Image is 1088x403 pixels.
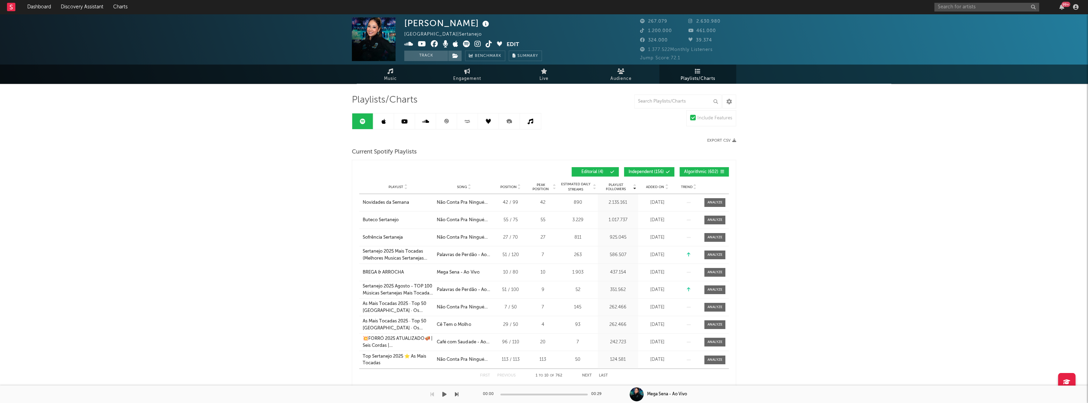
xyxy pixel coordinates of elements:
span: Peak Position [530,183,552,191]
span: Audience [610,75,632,83]
a: Top Sertanejo 2025 ⭐️ As Mais Tocadas [363,353,433,367]
div: 890 [559,199,596,206]
div: 586.507 [600,252,636,259]
div: 437.154 [600,269,636,276]
button: Last [599,374,608,378]
div: 27 / 70 [495,234,526,241]
div: 1 10 762 [530,372,568,380]
button: Next [582,374,592,378]
div: Cê Tem o Molho [437,321,471,328]
div: 2.135.161 [600,199,636,206]
div: 00:29 [591,390,605,398]
div: Buteco Sertanejo [363,217,399,224]
div: Sofrência Sertaneja [363,234,403,241]
div: Não Conta Pra Ninguém - Ao Vivo [437,356,491,363]
span: Current Spotify Playlists [352,148,417,156]
div: [DATE] [640,252,675,259]
span: Summary [517,54,538,58]
span: Position [500,185,517,189]
div: 42 / 99 [495,199,526,206]
div: [GEOGRAPHIC_DATA] | Sertanejo [404,30,490,39]
div: 00:00 [483,390,497,398]
a: Audience [582,65,659,84]
div: 55 / 75 [495,217,526,224]
span: Song [457,185,467,189]
span: Algorithmic ( 602 ) [684,170,718,174]
span: Editorial ( 4 ) [576,170,608,174]
div: Palavras de Perdão - Ao Vivo [437,252,491,259]
span: Engagement [453,75,481,83]
div: 20 [530,339,556,346]
div: 50 [559,356,596,363]
div: [DATE] [640,269,675,276]
span: Independent ( 156 ) [629,170,664,174]
div: 7 [530,252,556,259]
div: [DATE] [640,217,675,224]
span: Live [539,75,549,83]
span: 324.000 [640,38,668,43]
div: 51 / 120 [495,252,526,259]
div: 7 [530,304,556,311]
span: Benchmark [475,52,501,60]
button: 99+ [1059,4,1064,10]
div: 113 / 113 [495,356,526,363]
div: Novidades da Semana [363,199,409,206]
div: 145 [559,304,596,311]
div: Não Conta Pra Ninguém - Ao Vivo [437,217,491,224]
button: Algorithmic(602) [680,167,729,177]
div: 7 / 50 [495,304,526,311]
span: Trend [681,185,692,189]
div: 55 [530,217,556,224]
div: 29 / 50 [495,321,526,328]
div: 242.723 [600,339,636,346]
span: Estimated Daily Streams [559,182,592,192]
div: 9 [530,286,556,293]
span: 461.000 [688,29,716,33]
div: Café com Saudade - Ao Vivo [437,339,491,346]
div: 93 [559,321,596,328]
div: Include Features [697,114,732,122]
a: Playlists/Charts [659,65,736,84]
button: Previous [497,374,516,378]
div: BREGA & ARROCHA [363,269,404,276]
div: 113 [530,356,556,363]
div: 1.017.737 [600,217,636,224]
a: As Mais Tocadas 2025 ∙ Top 50 [GEOGRAPHIC_DATA] ∙ Os Melhores Hits 2025 ∙ Top [GEOGRAPHIC_DATA] [363,318,433,331]
span: Playlists/Charts [681,75,715,83]
input: Search for artists [934,3,1039,12]
div: Não Conta Pra Ninguém - Ao Vivo [437,304,491,311]
button: Independent(156) [624,167,674,177]
a: BREGA & ARROCHA [363,269,433,276]
a: Music [352,65,429,84]
a: Sofrência Sertaneja [363,234,433,241]
span: 267.079 [640,19,667,24]
a: Sertanejo 2025 Agosto - TOP 100 Músicas Sertanejas Mais Tocadas (Sucessos Sertanejos 2025) [363,283,433,297]
span: 1.377.522 Monthly Listeners [640,47,713,52]
span: 39.374 [688,38,712,43]
a: Buteco Sertanejo [363,217,433,224]
div: 27 [530,234,556,241]
span: 2.630.980 [688,19,720,24]
div: 351.562 [600,286,636,293]
button: Summary [509,51,542,61]
div: 96 / 110 [495,339,526,346]
a: Live [506,65,582,84]
div: 3.229 [559,217,596,224]
button: Track [404,51,448,61]
div: Sertanejo 2025 Mais Tocadas (Melhores Musicas Sertanejas 2025) [363,248,433,262]
a: As Mais Tocadas 2025 ∙ Top 50 [GEOGRAPHIC_DATA] ∙ Os Melhores Hits 2025 ∙ Top [GEOGRAPHIC_DATA] [363,300,433,314]
span: Playlist [389,185,403,189]
span: Jump Score: 72.1 [640,56,680,60]
div: 10 / 80 [495,269,526,276]
div: 811 [559,234,596,241]
div: 10 [530,269,556,276]
div: 4 [530,321,556,328]
div: Não Conta Pra Ninguém - Ao Vivo [437,199,491,206]
span: Playlist Followers [600,183,632,191]
div: 52 [559,286,596,293]
div: [DATE] [640,356,675,363]
div: 262.466 [600,321,636,328]
button: Editorial(4) [572,167,619,177]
